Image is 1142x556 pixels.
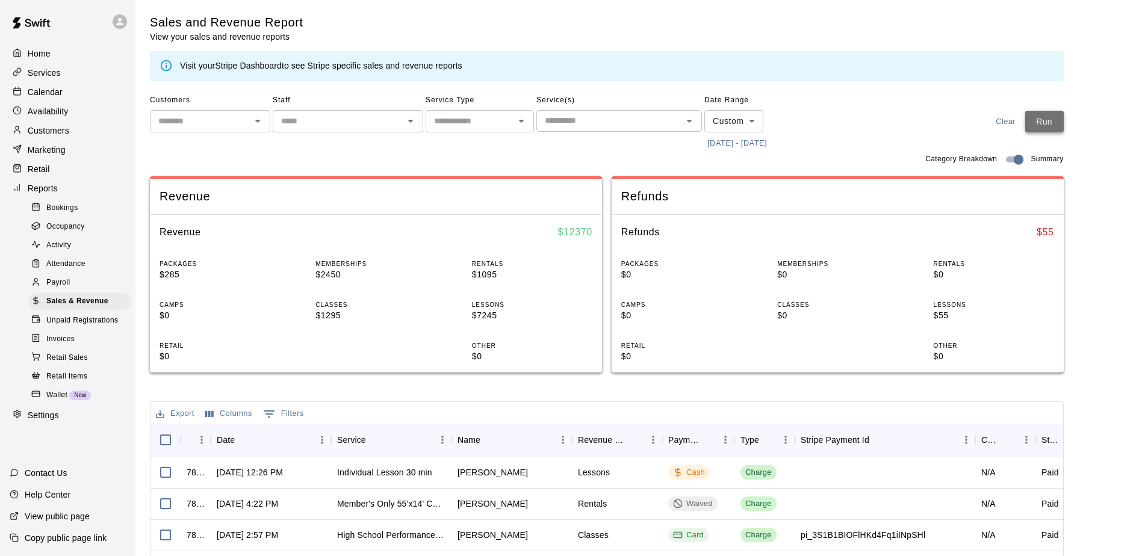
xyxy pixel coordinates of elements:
button: Sort [1061,431,1078,448]
p: Reports [28,182,58,194]
button: Sort [235,431,252,448]
div: Name [458,423,480,457]
a: Retail Sales [29,348,135,367]
button: Clear [987,111,1025,133]
p: RENTALS [472,259,592,268]
div: Stripe Payment Id [801,423,869,457]
a: Reports [10,179,126,197]
button: Sort [1001,431,1017,448]
button: Menu [313,431,331,449]
span: Invoices [46,333,75,345]
a: Retail [10,160,126,178]
div: Payment Method [668,423,700,457]
h6: $ 12370 [558,224,592,240]
a: Invoices [29,330,135,348]
a: Calendar [10,83,126,101]
p: $0 [621,309,742,322]
div: Activity [29,237,131,254]
p: RETAIL [160,341,280,350]
button: Menu [777,431,795,449]
p: Home [28,48,51,60]
span: Payroll [46,277,70,289]
div: WalletNew [29,387,131,404]
p: $0 [777,268,898,281]
button: Select columns [202,404,255,423]
div: Occupancy [29,218,131,235]
div: Charge [745,530,772,541]
div: Type [734,423,795,457]
div: Customers [10,122,126,140]
p: Help Center [25,489,70,501]
p: PACKAGES [160,259,280,268]
div: Paid [1041,529,1059,541]
button: Sort [869,431,886,448]
div: pi_3S1B1BIOFlHKd4Fq1iINpSHl [801,529,925,541]
div: Lessons [578,466,610,478]
a: Attendance [29,255,135,274]
div: Classes [578,529,609,541]
div: Availability [10,102,126,120]
p: Customers [28,125,69,137]
p: Copy public page link [25,532,107,544]
a: Unpaid Registrations [29,311,135,330]
p: RETAIL [621,341,742,350]
button: Menu [193,431,211,449]
p: $0 [621,268,742,281]
div: Rentals [578,498,607,510]
button: Sort [366,431,383,448]
span: Service Type [426,91,534,110]
div: Revenue Category [572,423,662,457]
p: LESSONS [472,300,592,309]
span: Attendance [46,258,85,270]
button: Menu [957,431,975,449]
div: Retail Sales [29,350,131,366]
p: $1095 [472,268,592,281]
button: Menu [554,431,572,449]
p: CAMPS [160,300,280,309]
div: Service [331,423,452,457]
div: Cash [673,467,705,478]
p: PACKAGES [621,259,742,268]
span: Retail Items [46,371,87,383]
p: LESSONS [934,300,1054,309]
h6: $ 55 [1037,224,1054,240]
span: Activity [46,239,71,252]
div: Marketing [10,141,126,159]
div: Date [211,423,331,457]
p: Availability [28,105,69,117]
span: Date Range [704,91,810,110]
div: Card [673,530,704,541]
div: Payment Method [662,423,734,457]
span: Wallet [46,389,67,401]
p: RENTALS [934,259,1054,268]
span: Occupancy [46,221,85,233]
div: Revenue Category [578,423,627,457]
button: Export [153,404,197,423]
div: Aug 31, 2025, 12:26 PM [217,466,283,478]
span: Summary [1031,153,1063,165]
a: Payroll [29,274,135,292]
div: Visit your to see Stripe specific sales and revenue reports [180,60,462,73]
span: Retail Sales [46,352,88,364]
p: $2450 [315,268,436,281]
div: Member's Only 55'x14' Cage with Hack Attack Pitching Machine [337,498,445,510]
button: Menu [644,431,662,449]
div: N/A [981,498,996,510]
p: CLASSES [315,300,436,309]
button: Sort [759,431,776,448]
p: Settings [28,409,59,421]
button: Menu [716,431,734,449]
div: Retail Items [29,368,131,385]
div: N/A [981,529,996,541]
div: Invoices [29,331,131,348]
p: $0 [160,309,280,322]
p: CAMPS [621,300,742,309]
button: Sort [700,431,716,448]
div: Erikson Callis [458,498,528,510]
p: $0 [472,350,592,363]
h5: Sales and Revenue Report [150,14,303,31]
div: Paid [1041,466,1059,478]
